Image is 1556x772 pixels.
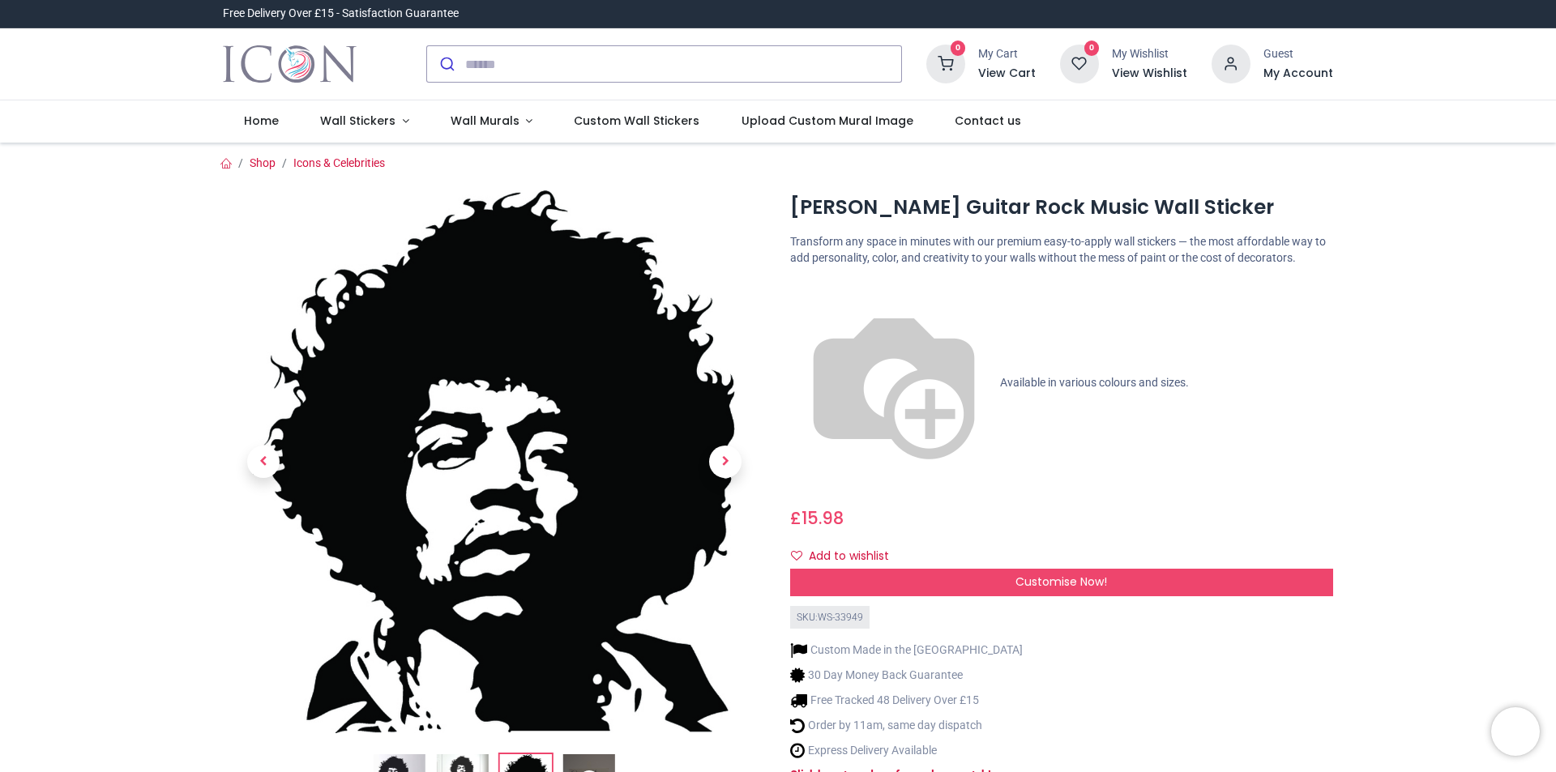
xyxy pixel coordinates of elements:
span: Available in various colours and sizes. [1000,375,1189,388]
span: Customise Now! [1015,574,1107,590]
a: View Cart [978,66,1036,82]
span: £ [790,506,844,530]
span: Custom Wall Stickers [574,113,699,129]
a: My Account [1263,66,1333,82]
iframe: Brevo live chat [1491,707,1540,756]
span: Upload Custom Mural Image [742,113,913,129]
div: My Wishlist [1112,46,1187,62]
a: Wall Stickers [299,100,430,143]
span: 15.98 [802,506,844,530]
div: SKU: WS-33949 [790,606,870,629]
h1: [PERSON_NAME] Guitar Rock Music Wall Sticker [790,194,1333,221]
a: 0 [926,57,965,70]
a: Next [685,272,766,652]
span: Next [709,446,742,478]
div: My Cart [978,46,1036,62]
a: Shop [250,156,276,169]
li: Free Tracked 48 Delivery Over £15 [790,692,1023,709]
li: Express Delivery Available [790,742,1023,759]
a: Previous [223,272,304,652]
sup: 0 [951,41,966,56]
a: 0 [1060,57,1099,70]
img: Icon Wall Stickers [223,41,357,87]
i: Add to wishlist [791,550,802,561]
span: Wall Murals [451,113,519,129]
a: Logo of Icon Wall Stickers [223,41,357,87]
span: Wall Stickers [320,113,395,129]
a: View Wishlist [1112,66,1187,82]
li: 30 Day Money Back Guarantee [790,667,1023,684]
a: Wall Murals [430,100,554,143]
li: Custom Made in the [GEOGRAPHIC_DATA] [790,642,1023,659]
button: Submit [427,46,465,82]
span: Previous [247,446,280,478]
span: Contact us [955,113,1021,129]
iframe: Customer reviews powered by Trustpilot [993,6,1333,22]
p: Transform any space in minutes with our premium easy-to-apply wall stickers — the most affordable... [790,234,1333,266]
span: Home [244,113,279,129]
div: Free Delivery Over £15 - Satisfaction Guarantee [223,6,459,22]
button: Add to wishlistAdd to wishlist [790,543,903,570]
div: Guest [1263,46,1333,62]
img: WS-33949-03 [223,190,766,733]
li: Order by 11am, same day dispatch [790,717,1023,734]
sup: 0 [1084,41,1100,56]
img: color-wheel.png [790,279,998,487]
a: Icons & Celebrities [293,156,385,169]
